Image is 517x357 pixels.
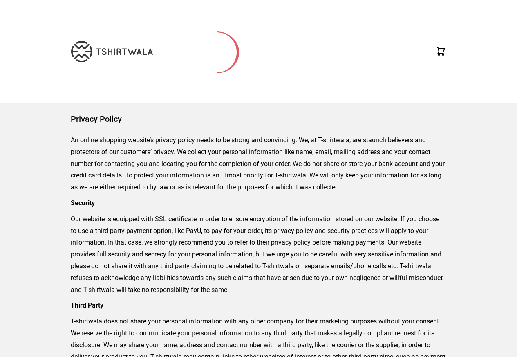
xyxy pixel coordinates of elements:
[71,213,446,296] p: Our website is equipped with SSL certificate in order to ensure encryption of the information sto...
[71,301,103,309] strong: Third Party
[71,135,446,193] p: An online shopping website’s privacy policy needs to be strong and convincing. We, at T-shirtwala...
[71,199,95,207] strong: Security
[71,41,153,62] img: TW-LOGO-400-104.png
[71,113,446,125] h1: Privacy Policy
